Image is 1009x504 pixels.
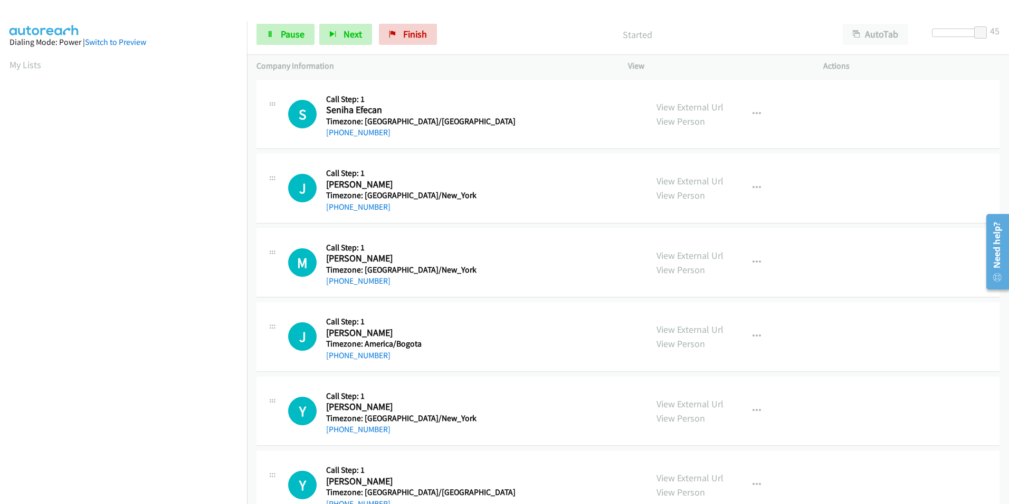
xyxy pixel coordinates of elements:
a: View Person [656,412,705,424]
a: View External Url [656,398,724,410]
div: The call is yet to be attempted [288,322,317,351]
a: [PHONE_NUMBER] [326,424,391,434]
button: AutoTab [843,24,908,45]
h5: Timezone: [GEOGRAPHIC_DATA]/New_York [326,190,477,201]
p: Started [451,27,824,42]
h2: [PERSON_NAME] [326,401,439,413]
p: Actions [823,60,1000,72]
span: Next [344,28,362,40]
a: View External Url [656,101,724,113]
h5: Call Step: 1 [326,465,516,475]
h5: Call Step: 1 [326,242,477,253]
a: View External Url [656,323,724,335]
h5: Call Step: 1 [326,391,477,402]
span: Finish [403,28,427,40]
h5: Call Step: 1 [326,94,516,105]
a: Finish [379,24,437,45]
a: View Person [656,486,705,498]
a: View Person [656,338,705,350]
h2: [PERSON_NAME] [326,327,439,339]
p: View [628,60,804,72]
button: Next [319,24,372,45]
h1: M [288,248,317,277]
h2: [PERSON_NAME] [326,253,439,265]
h1: Y [288,471,317,499]
a: View External Url [656,472,724,484]
h2: [PERSON_NAME] [326,179,439,191]
a: View Person [656,189,705,201]
div: The call is yet to be attempted [288,100,317,128]
a: View External Url [656,249,724,262]
h5: Timezone: [GEOGRAPHIC_DATA]/[GEOGRAPHIC_DATA] [326,487,516,498]
h5: Call Step: 1 [326,168,477,179]
a: [PHONE_NUMBER] [326,276,391,286]
a: View Person [656,115,705,127]
p: Company Information [256,60,609,72]
h5: Timezone: [GEOGRAPHIC_DATA]/New_York [326,265,477,275]
h5: Call Step: 1 [326,316,439,327]
a: View External Url [656,175,724,187]
h1: Y [288,397,317,425]
h5: Timezone: [GEOGRAPHIC_DATA]/New_York [326,413,477,424]
a: My Lists [9,59,41,71]
div: 45 [990,24,1000,38]
h5: Timezone: [GEOGRAPHIC_DATA]/[GEOGRAPHIC_DATA] [326,116,516,127]
a: View Person [656,264,705,276]
a: Switch to Preview [85,37,146,47]
div: The call is yet to be attempted [288,397,317,425]
div: Dialing Mode: Power | [9,36,237,49]
h5: Timezone: America/Bogota [326,339,439,349]
div: The call is yet to be attempted [288,471,317,499]
a: [PHONE_NUMBER] [326,202,391,212]
span: Pause [281,28,304,40]
h2: Seniha Efecan [326,104,439,116]
a: [PHONE_NUMBER] [326,350,391,360]
h1: J [288,174,317,202]
h1: S [288,100,317,128]
div: The call is yet to be attempted [288,248,317,277]
h1: J [288,322,317,351]
a: [PHONE_NUMBER] [326,127,391,137]
h2: [PERSON_NAME] [326,475,439,488]
a: Pause [256,24,315,45]
iframe: Resource Center [978,210,1009,294]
